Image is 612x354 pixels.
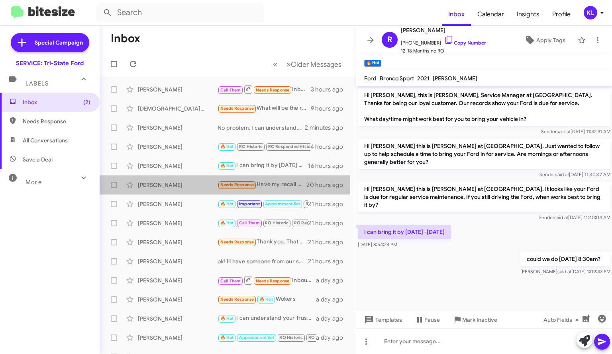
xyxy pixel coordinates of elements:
[239,220,260,226] span: Call Them
[220,144,234,149] span: 🔥 Hot
[363,313,402,327] span: Templates
[256,278,290,284] span: Needs Response
[218,104,311,113] div: What will be the repairs
[294,220,342,226] span: RO Responded Historic
[23,117,90,125] span: Needs Response
[273,59,277,69] span: «
[282,56,346,72] button: Next
[25,80,49,87] span: Labels
[220,182,254,187] span: Needs Response
[401,25,486,35] span: [PERSON_NAME]
[401,47,486,55] span: 12-18 Months no RO
[308,162,349,170] div: 16 hours ago
[554,214,568,220] span: said at
[401,35,486,47] span: [PHONE_NUMBER]
[442,3,471,26] a: Inbox
[220,88,241,93] span: Call Them
[380,75,414,82] span: Bronco Sport
[138,276,218,284] div: [PERSON_NAME]
[536,33,565,47] span: Apply Tags
[433,75,477,82] span: [PERSON_NAME]
[111,32,140,45] h1: Inbox
[220,278,241,284] span: Call Them
[543,313,582,327] span: Auto Fields
[308,257,349,265] div: 21 hours ago
[218,161,308,170] div: I can bring it by [DATE] -[DATE]
[268,144,316,149] span: RO Responded Historic
[311,105,349,113] div: 9 hours ago
[308,335,356,340] span: RO Responded Historic
[138,315,218,323] div: [PERSON_NAME]
[25,179,42,186] span: More
[387,33,392,46] span: R
[220,220,234,226] span: 🔥 Hot
[138,105,218,113] div: [DEMOGRAPHIC_DATA][PERSON_NAME]
[358,139,610,169] p: Hi [PERSON_NAME] this is [PERSON_NAME] at [GEOGRAPHIC_DATA]. Just wanted to follow up to help sch...
[306,181,349,189] div: 20 hours ago
[510,3,546,26] span: Insights
[358,241,397,247] span: [DATE] 8:54:24 PM
[138,296,218,303] div: [PERSON_NAME]
[138,86,218,93] div: [PERSON_NAME]
[286,59,291,69] span: »
[220,297,254,302] span: Needs Response
[311,86,349,93] div: 3 hours ago
[23,156,53,163] span: Save a Deal
[220,163,234,168] span: 🔥 Hot
[291,60,341,69] span: Older Messages
[16,59,84,67] div: SERVICE: Tri-State Ford
[316,296,349,303] div: a day ago
[408,313,446,327] button: Pause
[218,257,308,265] div: ok! Ill have someone from our sales team reach out to you!
[539,214,610,220] span: Sender [DATE] 11:40:04 AM
[138,200,218,208] div: [PERSON_NAME]
[417,75,430,82] span: 2021
[308,238,349,246] div: 21 hours ago
[35,39,83,47] span: Special Campaign
[308,219,349,227] div: 21 hours ago
[96,3,264,22] input: Search
[138,238,218,246] div: [PERSON_NAME]
[265,201,300,206] span: Appointment Set
[218,275,316,285] div: Inbound Call
[356,313,408,327] button: Templates
[138,334,218,342] div: [PERSON_NAME]
[23,98,90,106] span: Inbox
[520,252,610,266] p: could we do [DATE] 8:30am?
[446,313,504,327] button: Mark Inactive
[305,124,349,132] div: 2 minutes ago
[11,33,89,52] a: Special Campaign
[584,6,597,19] div: KL
[364,60,381,67] small: 🔥 Hot
[138,181,218,189] div: [PERSON_NAME]
[218,142,310,151] div: Thank you.
[239,144,263,149] span: RO Historic
[308,200,349,208] div: 21 hours ago
[23,136,68,144] span: All Conversations
[138,219,218,227] div: [PERSON_NAME]
[316,334,349,342] div: a day ago
[218,237,308,247] div: Thank you. That is 2:30mins drive from here.
[358,225,451,239] p: I can bring it by [DATE] -[DATE]
[471,3,510,26] span: Calendar
[239,201,260,206] span: Important
[546,3,577,26] a: Profile
[515,33,574,47] button: Apply Tags
[218,84,311,94] div: Inbound Call
[83,98,90,106] span: (2)
[220,239,254,245] span: Needs Response
[279,335,303,340] span: RO Historic
[269,56,346,72] nav: Page navigation example
[555,171,569,177] span: said at
[444,40,486,46] a: Copy Number
[364,75,377,82] span: Ford
[256,88,290,93] span: Needs Response
[462,313,497,327] span: Mark Inactive
[218,218,308,228] div: No worries Mrs.[PERSON_NAME]!
[239,335,274,340] span: Appointment Set
[306,201,329,206] span: RO Historic
[557,268,571,274] span: said at
[259,297,273,302] span: 🔥 Hot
